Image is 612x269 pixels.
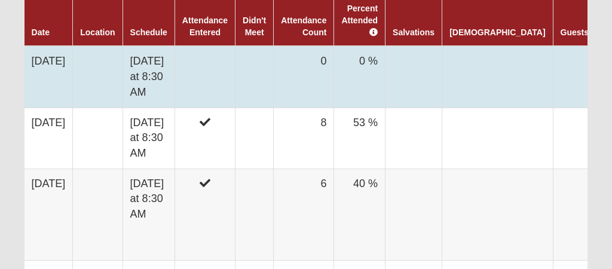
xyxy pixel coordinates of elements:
td: 40 % [334,169,385,261]
td: 0 [274,46,334,108]
a: Schedule [130,27,167,37]
td: [DATE] at 8:30 AM [123,46,175,108]
a: Percent Attended [341,4,378,37]
a: Attendance Entered [182,16,228,37]
td: [DATE] [25,169,73,261]
td: 8 [274,108,334,169]
td: 53 % [334,108,385,169]
td: [DATE] [25,108,73,169]
a: Location [80,27,115,37]
td: 6 [274,169,334,261]
td: [DATE] at 8:30 AM [123,169,175,261]
a: Attendance Count [281,16,326,37]
td: [DATE] [25,46,73,108]
td: [DATE] at 8:30 AM [123,108,175,169]
a: Didn't Meet [243,16,266,37]
a: Date [32,27,50,37]
td: 0 % [334,46,385,108]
